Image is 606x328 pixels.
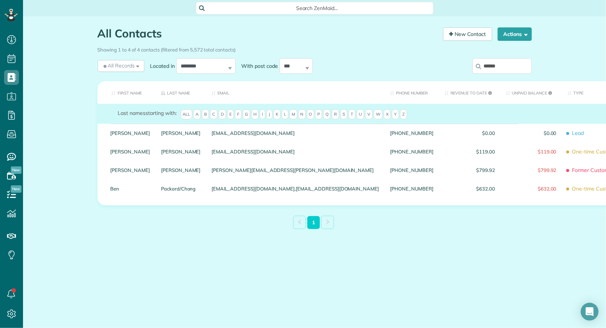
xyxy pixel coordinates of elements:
span: New [11,166,22,174]
span: A [193,109,201,120]
div: Showing 1 to 4 of 4 contacts (filtered from 5,572 total contacts) [98,43,532,53]
span: R [332,109,339,120]
span: Z [400,109,407,120]
th: Email: activate to sort column ascending [206,81,385,104]
span: E [227,109,234,120]
span: L [282,109,288,120]
span: F [235,109,242,120]
span: $799.92 [445,168,495,173]
a: 1 [307,216,320,229]
span: $119.00 [445,149,495,154]
span: $632.00 [506,186,557,191]
a: New Contact [443,27,492,41]
span: $0.00 [506,130,557,136]
span: X [384,109,391,120]
label: With post code [236,62,279,70]
div: Open Intercom Messenger [581,303,599,321]
a: [PERSON_NAME] [111,130,150,136]
div: [PHONE_NUMBER] [384,124,439,142]
th: Revenue to Date: activate to sort column ascending [439,81,501,104]
a: [PERSON_NAME] [161,168,201,173]
h1: All Contacts [98,27,438,40]
span: New [11,185,22,193]
span: M [289,109,297,120]
span: C [210,109,217,120]
th: Phone number: activate to sort column ascending [384,81,439,104]
label: starting with: [118,109,177,117]
span: B [202,109,209,120]
div: [PERSON_NAME][EMAIL_ADDRESS][PERSON_NAME][DOMAIN_NAME] [206,161,385,179]
span: D [219,109,226,120]
button: Actions [498,27,532,41]
span: K [273,109,281,120]
span: P [315,109,322,120]
span: Y [392,109,399,120]
div: [EMAIL_ADDRESS][DOMAIN_NAME],[EMAIL_ADDRESS][DOMAIN_NAME] [206,179,385,198]
span: $0.00 [445,130,495,136]
span: J [266,109,272,120]
th: First Name: activate to sort column ascending [98,81,156,104]
th: Unpaid Balance: activate to sort column ascending [501,81,562,104]
span: $799.92 [506,168,557,173]
span: $632.00 [445,186,495,191]
span: Q [323,109,331,120]
span: Last names [118,110,146,116]
span: All Records [102,62,135,69]
span: All [181,109,193,120]
a: [PERSON_NAME] [111,149,150,154]
span: O [307,109,314,120]
a: Packard/Chong [161,186,201,191]
div: [EMAIL_ADDRESS][DOMAIN_NAME] [206,142,385,161]
a: [PERSON_NAME] [111,168,150,173]
a: [PERSON_NAME] [161,149,201,154]
a: Ben [111,186,150,191]
span: W [374,109,383,120]
span: T [348,109,356,120]
div: [EMAIL_ADDRESS][DOMAIN_NAME] [206,124,385,142]
span: N [298,109,306,120]
span: V [365,109,373,120]
span: S [340,109,347,120]
a: [PERSON_NAME] [161,130,201,136]
span: U [357,109,364,120]
span: G [243,109,250,120]
span: H [251,109,259,120]
div: [PHONE_NUMBER] [384,142,439,161]
span: I [260,109,265,120]
label: Located in [144,62,176,70]
th: Last Name: activate to sort column descending [155,81,206,104]
span: $119.00 [506,149,557,154]
div: [PHONE_NUMBER] [384,161,439,179]
div: [PHONE_NUMBER] [384,179,439,198]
